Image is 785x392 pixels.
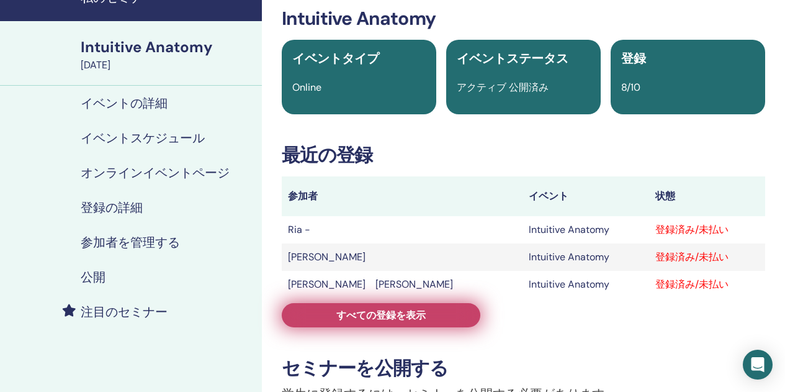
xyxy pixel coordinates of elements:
[743,350,773,380] div: Open Intercom Messenger
[282,144,765,166] h3: 最近の登録
[81,200,143,215] h4: 登録の詳細
[81,235,180,250] h4: 参加者を管理する
[282,357,765,380] h3: セミナーを公開する
[81,37,254,58] div: Intuitive Anatomy
[655,277,759,292] div: 登録済み/未払い
[282,7,765,30] h3: Intuitive Anatomy
[457,81,549,94] span: アクティブ 公開済み
[81,165,230,180] h4: オンラインイベントページ
[282,244,523,271] td: [PERSON_NAME]
[523,216,649,244] td: Intuitive Anatomy
[81,304,168,319] h4: 注目のセミナー
[523,271,649,298] td: Intuitive Anatomy
[621,81,640,94] span: 8/10
[282,303,480,327] a: すべての登録を表示
[621,50,646,66] span: 登録
[81,96,168,111] h4: イベントの詳細
[282,216,523,244] td: Ria -
[81,58,254,73] div: [DATE]
[282,271,523,298] td: [PERSON_NAME] [PERSON_NAME]
[292,81,321,94] span: Online
[655,250,759,265] div: 登録済み/未払い
[649,176,765,216] th: 状態
[457,50,568,66] span: イベントステータス
[523,244,649,271] td: Intuitive Anatomy
[81,130,205,145] h4: イベントスケジュール
[73,37,262,73] a: Intuitive Anatomy[DATE]
[523,176,649,216] th: イベント
[655,222,759,237] div: 登録済み/未払い
[336,309,426,322] span: すべての登録を表示
[81,270,105,285] h4: 公開
[282,176,523,216] th: 参加者
[292,50,379,66] span: イベントタイプ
